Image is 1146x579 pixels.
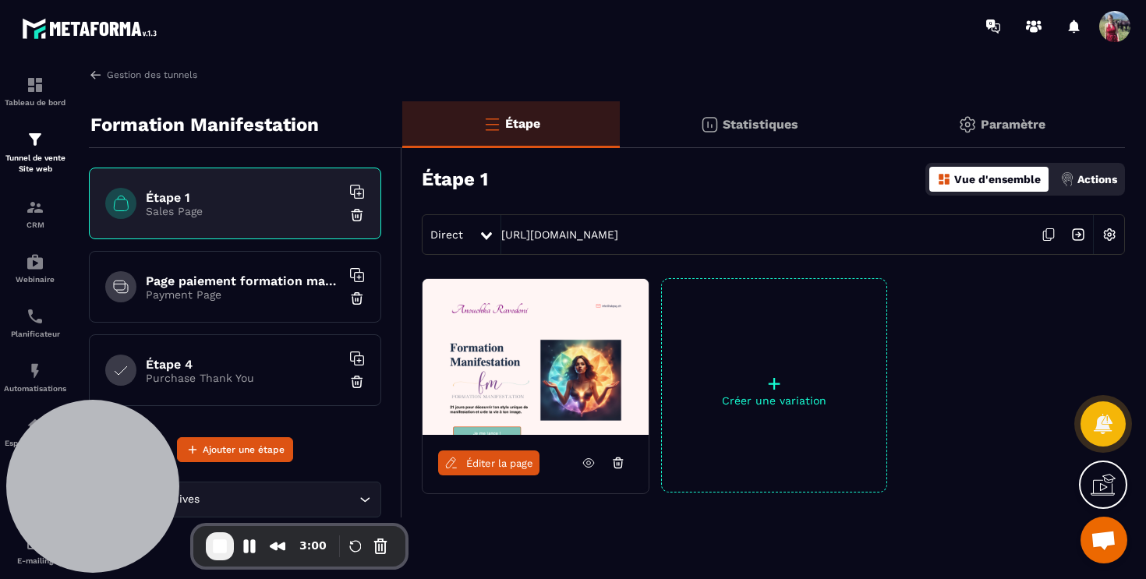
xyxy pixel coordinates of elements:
div: Ouvrir le chat [1081,517,1127,563]
input: Search for option [203,491,355,508]
img: actions.d6e523a2.png [1060,172,1074,186]
img: trash [349,291,365,306]
p: Espace membre [4,439,66,447]
p: E-mailing [4,556,66,565]
img: bars-o.4a397970.svg [483,115,501,133]
a: formationformationTunnel de vente Site web [4,118,66,186]
p: Payment Page [146,288,341,301]
p: Purchase Thank You [146,372,341,384]
p: Réseaux Sociaux [4,493,66,510]
p: Sales Page [146,205,341,217]
div: Search for option [89,482,381,517]
img: stats.20deebd0.svg [700,115,719,134]
p: CRM [4,221,66,229]
img: image [423,279,649,435]
p: Actions [1077,173,1117,185]
p: Formation Manifestation [90,109,319,140]
p: Planificateur [4,330,66,338]
p: Automatisations [4,384,66,393]
img: trash [349,207,365,223]
h6: Étape 4 [146,357,341,372]
img: formation [26,130,44,149]
span: Direct [430,228,463,241]
span: Éditer la page [466,457,533,469]
a: formationformationTableau de bord [4,64,66,118]
a: automationsautomationsEspace membre [4,404,66,459]
p: Statistiques [723,117,798,132]
p: Paramètre [981,117,1045,132]
h6: Étape 1 [146,190,341,205]
img: trash [349,374,365,390]
p: Webinaire [4,275,66,284]
span: Ajouter une étape [203,442,285,457]
p: Tunnel de vente Site web [4,153,66,175]
a: formationformationCRM [4,186,66,241]
img: logo [22,14,162,43]
a: [URL][DOMAIN_NAME] [501,228,618,241]
h6: Page paiement formation manifestation [146,274,341,288]
img: setting-w.858f3a88.svg [1095,220,1124,249]
a: automationsautomationsWebinaire [4,241,66,295]
img: arrow-next.bcc2205e.svg [1063,220,1093,249]
p: Créer une variation [662,394,886,407]
img: scheduler [26,307,44,326]
img: setting-gr.5f69749f.svg [958,115,977,134]
img: dashboard-orange.40269519.svg [937,172,951,186]
h3: Étape 1 [422,168,488,190]
img: formation [26,76,44,94]
img: formation [26,198,44,217]
a: Éditer la page [438,450,539,475]
p: Étape [505,116,540,131]
p: Vue d'ensemble [954,173,1041,185]
img: arrow [89,68,103,82]
a: emailemailE-mailing [4,522,66,577]
p: + [662,372,886,394]
a: social-networksocial-networkRéseaux Sociaux [4,459,66,522]
a: Gestion des tunnels [89,68,197,82]
p: Tableau de bord [4,98,66,107]
img: automations [26,252,44,271]
img: automations [26,362,44,380]
a: schedulerschedulerPlanificateur [4,295,66,350]
button: Ajouter une étape [177,437,293,462]
a: automationsautomationsAutomatisations [4,350,66,404]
